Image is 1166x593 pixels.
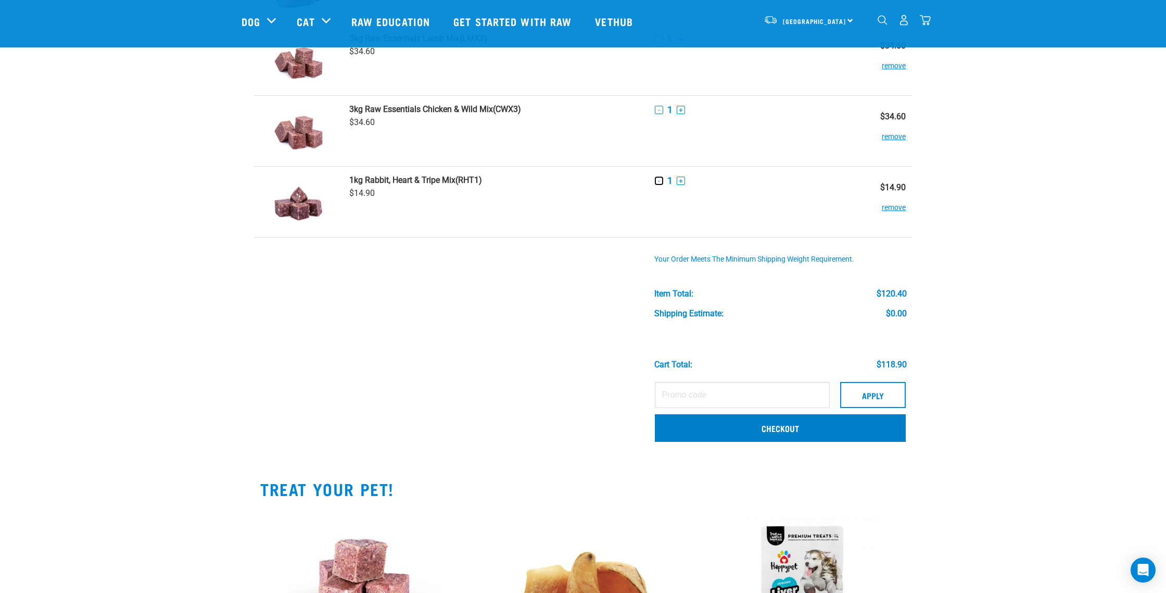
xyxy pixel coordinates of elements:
img: van-moving.png [764,15,778,24]
a: Checkout [655,414,906,441]
img: home-icon-1@2x.png [878,15,888,25]
a: Vethub [585,1,646,42]
span: $34.60 [349,46,375,56]
td: $14.90 [846,167,912,238]
a: 1kg Rabbit, Heart & Tripe Mix(RHT1) [349,175,642,185]
div: Shipping Estimate: [654,309,724,318]
input: Promo code [655,382,830,408]
button: + [677,177,685,185]
div: $120.40 [877,289,907,299]
img: user.png [898,15,909,26]
div: Open Intercom Messenger [1131,558,1156,583]
button: - [655,177,663,185]
button: remove [882,51,906,71]
div: Your order meets the minimum shipping weight requirement. [654,255,907,264]
img: home-icon@2x.png [920,15,931,26]
img: Raw Essentials Lamb Mix [272,33,325,87]
div: Item Total: [654,289,693,299]
button: remove [882,121,906,142]
span: 1 [667,104,673,115]
span: $14.90 [349,188,375,198]
img: Raw Essentials Chicken & Wild Mix [272,104,325,158]
td: $34.60 [846,25,912,96]
button: remove [882,192,906,213]
button: Apply [840,382,906,408]
td: $34.60 [846,96,912,167]
img: Rabbit, Heart & Tripe Mix [272,175,325,229]
button: - [655,106,663,114]
span: $34.60 [349,117,375,127]
div: $0.00 [886,309,907,318]
a: Dog [242,14,260,29]
strong: 1kg Rabbit, Heart & Tripe Mix [349,175,455,185]
h2: TREAT YOUR PET! [260,479,906,498]
a: 3kg Raw Essentials Chicken & Wild Mix(CWX3) [349,104,642,114]
a: Cat [297,14,314,29]
a: Get started with Raw [443,1,585,42]
a: Raw Education [341,1,443,42]
span: 1 [667,175,673,186]
span: [GEOGRAPHIC_DATA] [783,19,846,23]
strong: 3kg Raw Essentials Chicken & Wild Mix [349,104,493,114]
div: Cart total: [654,360,692,369]
div: $118.90 [877,360,907,369]
button: + [677,106,685,114]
